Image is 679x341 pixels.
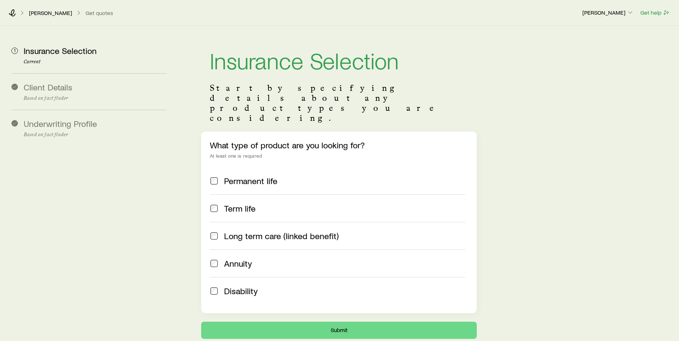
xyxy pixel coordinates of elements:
[210,177,218,184] input: Permanent life
[210,205,218,212] input: Term life
[224,258,252,268] span: Annuity
[29,10,72,16] a: [PERSON_NAME]
[210,260,218,267] input: Annuity
[24,82,72,92] span: Client Details
[582,9,634,17] button: [PERSON_NAME]
[24,45,97,56] span: Insurance Selection
[210,49,468,71] h1: Insurance Selection
[210,153,468,159] div: At least one is required
[224,231,339,241] span: Long term care (linked benefit)
[24,132,167,138] p: Based on fact finder
[210,287,218,295] input: Disability
[201,322,477,339] button: Submit
[210,140,468,150] p: What type of product are you looking for?
[85,10,113,16] button: Get quotes
[582,9,634,16] p: [PERSON_NAME]
[210,232,218,239] input: Long term care (linked benefit)
[11,48,18,54] span: 1
[224,286,258,296] span: Disability
[224,203,256,213] span: Term life
[24,118,97,129] span: Underwriting Profile
[24,59,167,65] p: Current
[24,95,167,101] p: Based on fact finder
[640,9,670,17] button: Get help
[210,83,468,123] p: Start by specifying details about any product types you are considering.
[224,176,277,186] span: Permanent life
